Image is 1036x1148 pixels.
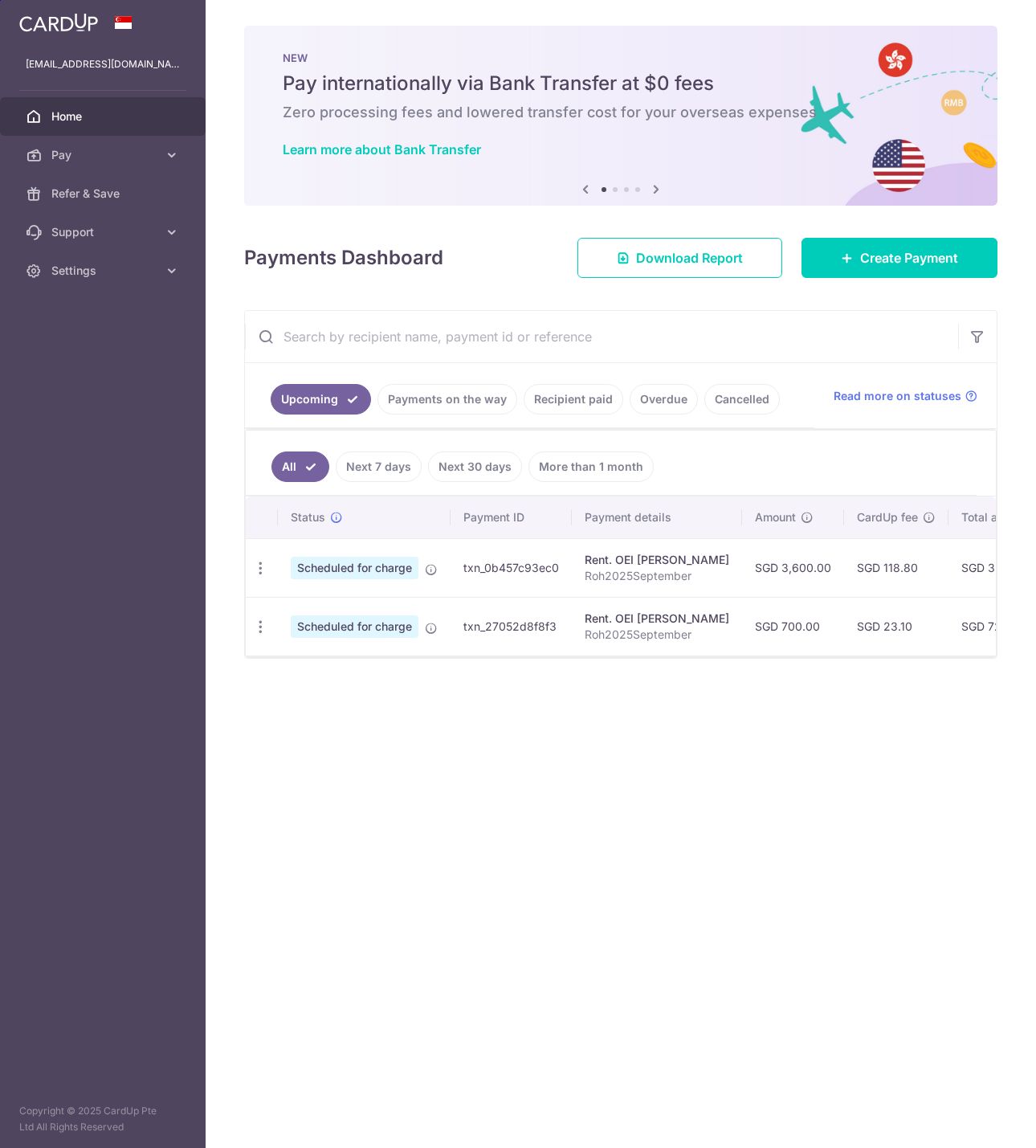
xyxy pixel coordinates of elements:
a: Overdue [630,384,698,415]
p: Roh2025September [585,568,729,584]
span: Amount [755,509,796,525]
span: Support [51,224,157,240]
span: Scheduled for charge [291,615,418,638]
a: Next 7 days [336,451,422,482]
p: [EMAIL_ADDRESS][DOMAIN_NAME] [26,56,180,72]
p: NEW [283,51,959,64]
p: Roh2025September [585,627,729,643]
a: Download Report [577,238,782,278]
span: Download Report [636,248,743,268]
span: Create Payment [860,248,958,268]
span: Read more on statuses [834,388,961,404]
a: Payments on the way [377,384,517,415]
div: Rent. OEI [PERSON_NAME] [585,552,729,568]
td: SGD 23.10 [844,597,948,656]
div: Rent. OEI [PERSON_NAME] [585,611,729,627]
h4: Payments Dashboard [244,243,443,272]
input: Search by recipient name, payment id or reference [245,311,958,362]
td: SGD 700.00 [742,597,844,656]
a: Upcoming [271,384,371,415]
span: Total amt. [961,509,1014,525]
th: Payment ID [451,496,572,538]
span: Pay [51,147,157,163]
span: Home [51,108,157,125]
img: Bank transfer banner [244,26,997,206]
img: CardUp [19,13,98,32]
td: txn_27052d8f8f3 [451,597,572,656]
td: SGD 3,600.00 [742,538,844,597]
span: Refer & Save [51,186,157,202]
td: SGD 118.80 [844,538,948,597]
span: Settings [51,263,157,279]
a: Learn more about Bank Transfer [283,141,481,157]
a: Next 30 days [428,451,522,482]
a: Read more on statuses [834,388,977,404]
h6: Zero processing fees and lowered transfer cost for your overseas expenses [283,103,959,122]
td: txn_0b457c93ec0 [451,538,572,597]
a: More than 1 month [528,451,654,482]
span: CardUp fee [857,509,918,525]
a: Create Payment [801,238,997,278]
a: Cancelled [704,384,780,415]
th: Payment details [572,496,742,538]
a: All [271,451,329,482]
h5: Pay internationally via Bank Transfer at $0 fees [283,71,959,96]
a: Recipient paid [524,384,623,415]
span: Scheduled for charge [291,557,418,579]
span: Status [291,509,325,525]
